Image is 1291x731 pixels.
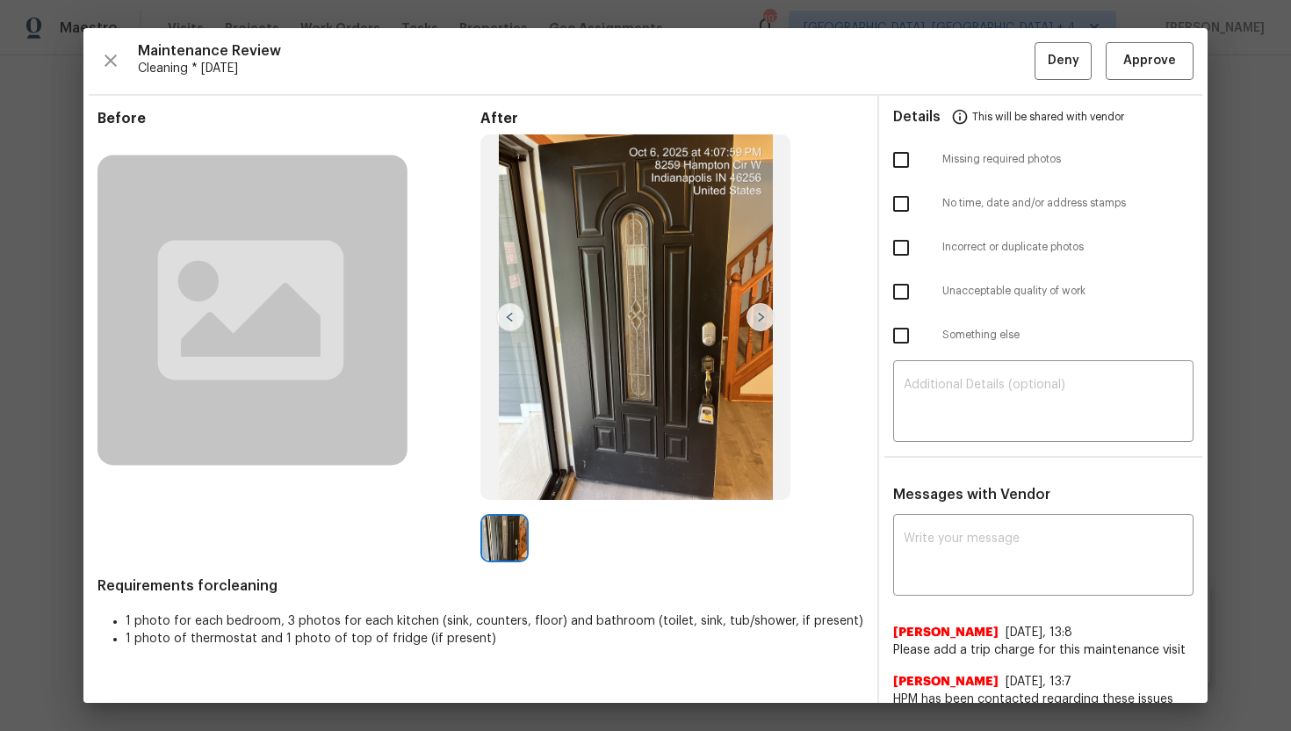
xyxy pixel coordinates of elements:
[1006,676,1071,688] span: [DATE], 13:7
[942,152,1194,167] span: Missing required photos
[879,182,1208,226] div: No time, date and/or address stamps
[496,303,524,331] img: left-chevron-button-url
[1048,50,1079,72] span: Deny
[893,691,1194,708] span: HPM has been contacted regarding these issues
[138,60,1035,77] span: Cleaning * [DATE]
[942,328,1194,343] span: Something else
[1006,626,1072,639] span: [DATE], 13:8
[1106,42,1194,80] button: Approve
[1035,42,1092,80] button: Deny
[893,673,999,691] span: [PERSON_NAME]
[97,110,480,127] span: Before
[942,240,1194,255] span: Incorrect or duplicate photos
[1123,50,1176,72] span: Approve
[126,630,863,648] li: 1 photo of thermostat and 1 photo of top of fridge (if present)
[97,577,863,595] span: Requirements for cleaning
[893,488,1050,502] span: Messages with Vendor
[879,138,1208,182] div: Missing required photos
[893,641,1194,659] span: Please add a trip charge for this maintenance visit
[126,612,863,630] li: 1 photo for each bedroom, 3 photos for each kitchen (sink, counters, floor) and bathroom (toilet,...
[879,226,1208,270] div: Incorrect or duplicate photos
[942,284,1194,299] span: Unacceptable quality of work
[893,96,941,138] span: Details
[879,314,1208,358] div: Something else
[893,624,999,641] span: [PERSON_NAME]
[480,110,863,127] span: After
[879,270,1208,314] div: Unacceptable quality of work
[972,96,1124,138] span: This will be shared with vendor
[942,196,1194,211] span: No time, date and/or address stamps
[746,303,775,331] img: right-chevron-button-url
[138,42,1035,60] span: Maintenance Review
